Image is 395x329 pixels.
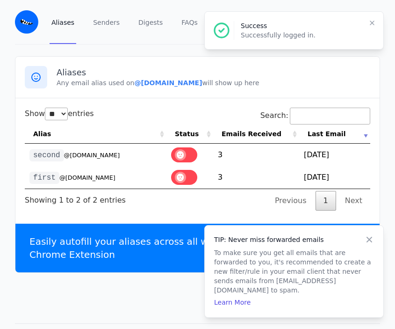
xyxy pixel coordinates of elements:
div: Showing 1 to 2 of 2 entries [25,189,126,206]
input: Search: [290,108,370,124]
td: [DATE] [299,144,370,166]
p: Successfully logged in. [241,30,361,40]
h4: TIP: Never miss forwarded emails [214,235,374,244]
select: Showentries [45,108,68,120]
span: Success [241,22,267,29]
small: @[DOMAIN_NAME] [64,152,120,159]
td: 3 [213,166,299,189]
h3: Aliases [57,67,370,78]
a: Next [337,191,370,211]
th: Emails Received: activate to sort column ascending [213,124,299,144]
td: [DATE] [299,166,370,189]
th: Status: activate to sort column ascending [166,124,213,144]
p: To make sure you get all emails that are forwarded to you, it's recommended to create a new filte... [214,248,374,295]
a: Previous [267,191,315,211]
th: Alias: activate to sort column ascending [25,124,166,144]
label: Show entries [25,109,94,118]
label: Search: [260,111,370,120]
b: @[DOMAIN_NAME] [134,79,202,87]
p: Easily autofill your aliases across all websites with our Chrome Extension [29,235,284,261]
img: Email Monster [15,10,38,34]
a: 1 [316,191,336,211]
p: Any email alias used on will show up here [57,78,370,88]
th: Last Email: activate to sort column ascending [299,124,370,144]
code: first [29,172,59,184]
a: Learn More [214,299,251,306]
code: second [29,149,64,161]
td: 3 [213,144,299,166]
small: @[DOMAIN_NAME] [59,174,115,181]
